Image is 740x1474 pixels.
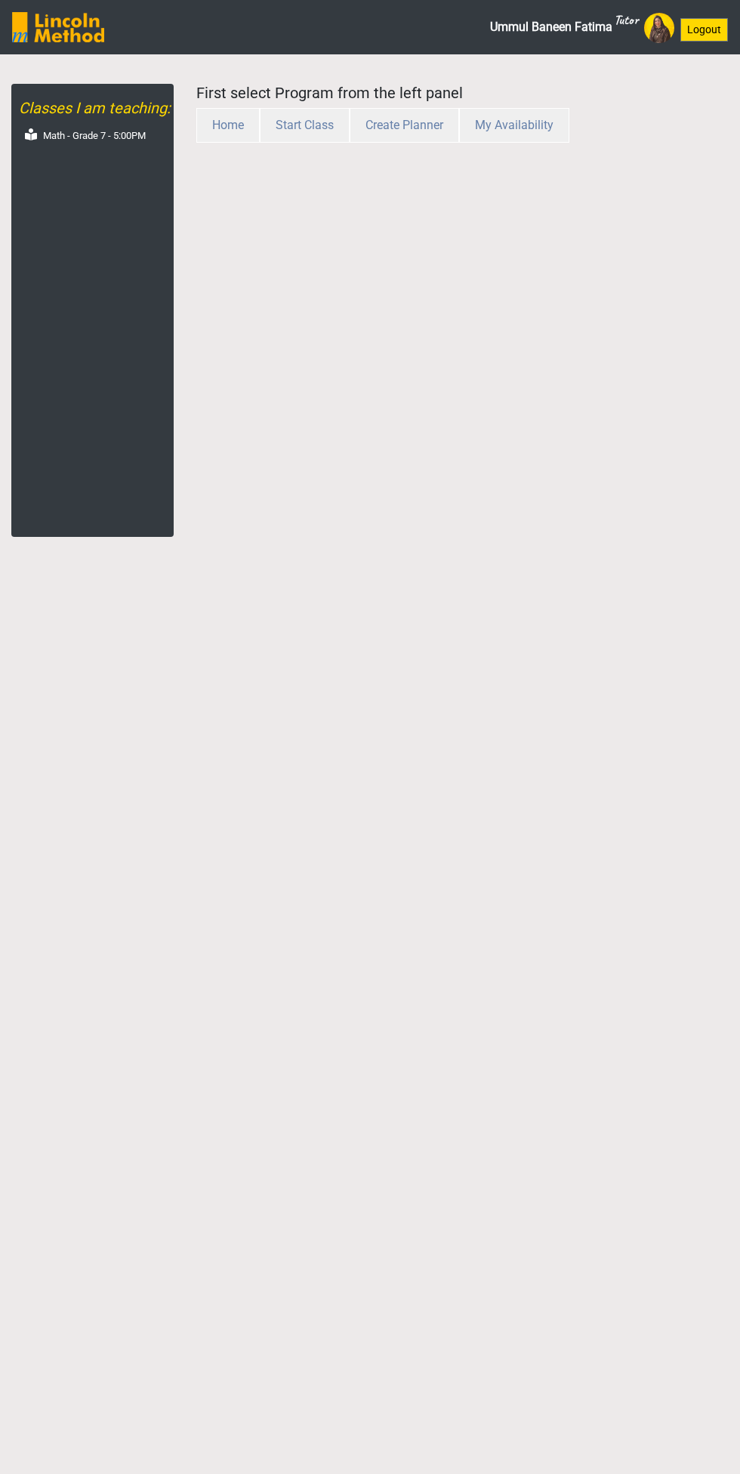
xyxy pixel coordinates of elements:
sup: Tutor [614,11,638,28]
a: Math - Grade 7 - 5:00PM [19,123,174,153]
button: Create Planner [350,108,459,143]
a: Create Planner [350,118,459,132]
a: Home [196,118,260,132]
h5: First select Program from the left panel [196,84,729,102]
button: Start Class [260,108,350,143]
button: Home [196,108,260,143]
img: Avatar [644,13,674,43]
a: Start Class [260,118,350,132]
img: SGY6awQAAAABJRU5ErkJggg== [12,12,104,42]
button: Logout [680,18,728,42]
button: My Availability [459,108,569,143]
span: Ummul Baneen Fatima [490,12,638,42]
label: Math - Grade 7 - 5:00PM [43,128,146,143]
h5: Classes I am teaching: [19,99,174,117]
a: My Availability [459,118,569,132]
